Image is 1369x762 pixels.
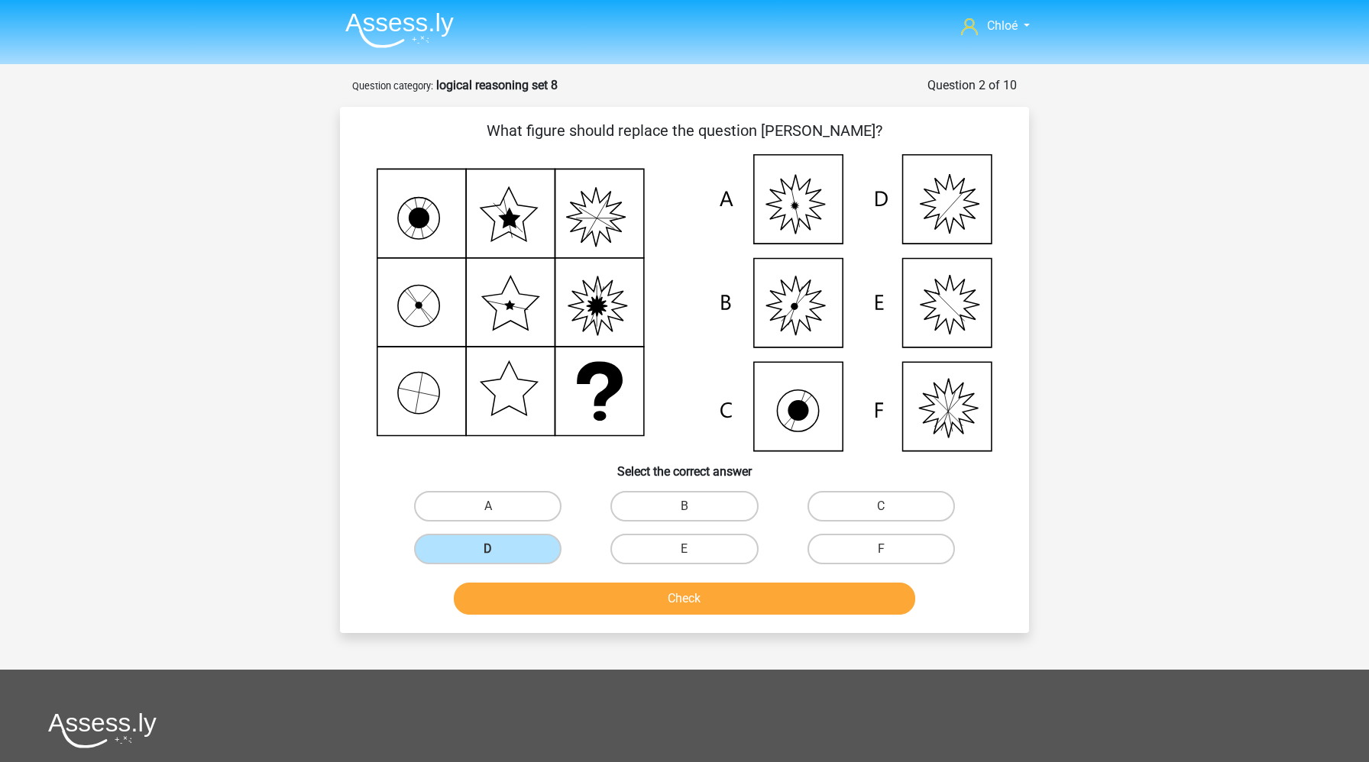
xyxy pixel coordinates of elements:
[807,534,955,564] label: F
[48,712,157,748] img: Assessly logo
[987,18,1018,33] span: Chloé
[414,491,562,521] label: A
[364,452,1005,479] h6: Select the correct answer
[364,119,1005,142] p: What figure should replace the question [PERSON_NAME]?
[927,76,1017,95] div: Question 2 of 10
[414,534,562,564] label: D
[610,534,758,564] label: E
[610,491,758,521] label: B
[345,12,454,48] img: Assessly
[436,78,558,92] strong: logical reasoning set 8
[454,583,916,615] button: Check
[352,80,433,92] small: Question category:
[807,491,955,521] label: C
[955,17,1036,35] a: Chloé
